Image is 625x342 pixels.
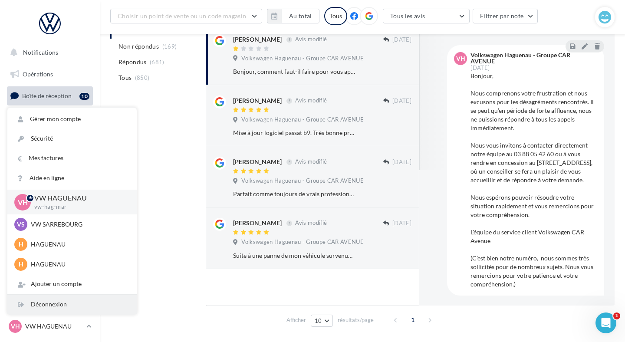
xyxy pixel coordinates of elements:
div: Tous [324,7,347,25]
span: Avis modifié [295,36,327,43]
span: [DATE] [392,36,411,44]
span: 10 [315,317,322,324]
p: HAGUENAU [31,240,126,249]
span: [DATE] [470,65,490,71]
div: Volkswagen Haguenau - Groupe CAR AVENUE [470,52,595,64]
span: Opérations [23,70,53,78]
button: Au total [282,9,319,23]
div: [PERSON_NAME] [233,219,282,227]
a: Médiathèque [5,174,95,192]
span: 1 [613,312,620,319]
div: Déconnexion [7,295,137,314]
span: 1 [406,313,420,327]
a: Aide en ligne [7,168,137,188]
span: VH [456,54,465,63]
span: [DATE] [392,158,411,166]
div: Ajouter un compte [7,274,137,294]
span: Choisir un point de vente ou un code magasin [118,12,246,20]
span: Boîte de réception [22,92,72,99]
span: Notifications [23,49,58,56]
p: vw-hag-mar [34,203,123,211]
span: [DATE] [392,220,411,227]
span: Volkswagen Haguenau - Groupe CAR AVENUE [241,177,364,185]
span: H [19,260,23,269]
button: Au total [267,9,319,23]
div: Bonjour, comment faut-il faire pour vous appeler ? Il n'y a pas d'email, on ne peut pas prendre R... [233,67,355,76]
p: VW HAGUENAU [25,322,83,331]
span: VH [11,322,20,331]
span: VH [18,197,28,207]
p: HAGUENAU [31,260,126,269]
span: Volkswagen Haguenau - Groupe CAR AVENUE [241,55,364,62]
a: Mes factures [7,148,137,168]
div: [PERSON_NAME] [233,96,282,105]
p: VW HAGUENAU [34,193,123,203]
a: Campagnes DataOnDemand [5,246,95,271]
span: [DATE] [392,97,411,105]
p: VW SARREBOURG [31,220,126,229]
span: Volkswagen Haguenau - Groupe CAR AVENUE [241,116,364,124]
div: Mise à jour logiciel passat b9. Très bonne prise en charge. Très bon accueil Délai respecté [233,128,355,137]
div: [PERSON_NAME] [233,35,282,44]
span: (169) [162,43,177,50]
span: Avis modifié [295,220,327,227]
a: VH VW HAGUENAU [7,318,93,335]
span: Tous [118,73,132,82]
span: résultats/page [338,316,374,324]
span: VS [17,220,25,229]
iframe: Intercom live chat [595,312,616,333]
span: Non répondus [118,42,159,51]
button: 10 [311,315,333,327]
div: 10 [79,93,89,100]
span: Volkswagen Haguenau - Groupe CAR AVENUE [241,238,364,246]
div: Suite à une panne de mon véhicule survenue fin juin, mon véhicule a été pris en charge par M. [PE... [233,251,355,260]
a: Opérations [5,65,95,83]
a: Boîte de réception10 [5,86,95,105]
button: Tous les avis [383,9,470,23]
div: Parfait comme toujours de vrais professionnels [233,190,355,198]
span: Avis modifié [295,97,327,104]
span: Afficher [286,316,306,324]
div: [PERSON_NAME] [233,158,282,166]
button: Notifications [5,43,91,62]
span: Avis modifié [295,158,327,165]
button: Filtrer par note [473,9,538,23]
a: Visibilité en ligne [5,109,95,127]
a: Campagnes [5,131,95,149]
a: Sécurité [7,129,137,148]
span: (681) [150,59,164,66]
a: Contacts [5,152,95,170]
button: Choisir un point de vente ou un code magasin [110,9,262,23]
div: Bonjour, Nous comprenons votre frustration et nous excusons pour les désagréments rencontrés. Il ... [470,72,597,289]
a: Gérer mon compte [7,109,137,129]
span: H [19,240,23,249]
span: Tous les avis [390,12,425,20]
span: (850) [135,74,150,81]
a: PLV et print personnalisable [5,217,95,242]
a: Calendrier [5,195,95,214]
span: Répondus [118,58,147,66]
